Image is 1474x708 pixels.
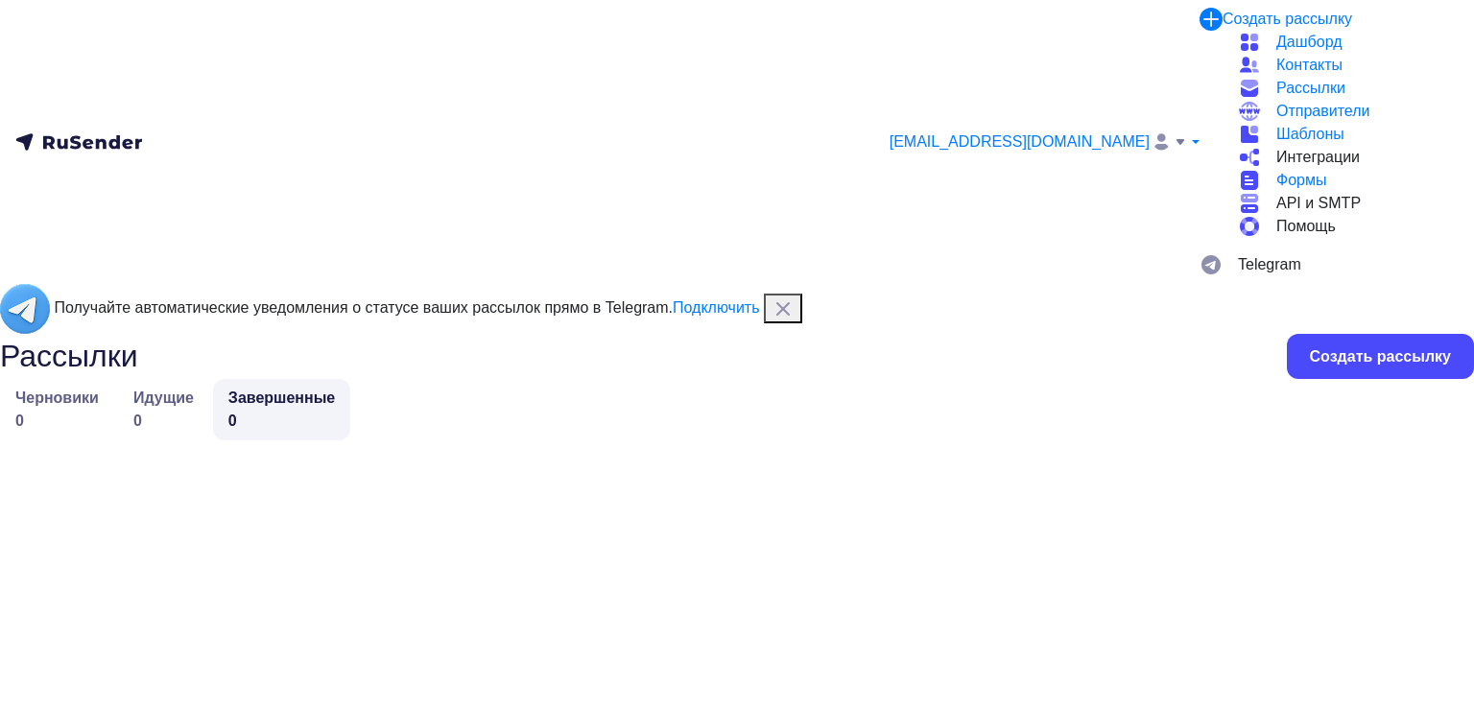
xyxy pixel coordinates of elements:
[1276,100,1369,123] span: Отправители
[133,410,194,433] div: 0
[1310,345,1451,367] div: Создать рассылку
[1276,54,1343,77] span: Контакты
[890,130,1200,154] a: [EMAIL_ADDRESS][DOMAIN_NAME]
[1276,31,1343,54] span: Дашборд
[1276,192,1361,215] span: API и SMTP
[228,410,335,433] div: 0
[15,410,99,433] div: 0
[1276,215,1336,238] span: Помощь
[1276,146,1360,169] span: Интеграции
[54,299,759,316] span: Получайте автоматические уведомления о статусе ваших рассылок прямо в Telegram.
[1238,123,1459,146] a: Шаблоны
[1238,100,1459,123] a: Отправители
[1238,169,1459,192] a: Формы
[1223,8,1352,31] div: Создать рассылку
[673,299,759,316] a: Подключить
[1238,54,1459,77] a: Контакты
[118,379,209,440] a: Идущие0
[1238,77,1459,100] a: Рассылки
[1276,77,1345,100] span: Рассылки
[1238,31,1459,54] a: Дашборд
[1238,253,1301,276] span: Telegram
[1276,123,1344,146] span: Шаблоны
[1276,169,1326,192] span: Формы
[213,379,350,440] a: Завершенные0
[890,130,1150,153] span: [EMAIL_ADDRESS][DOMAIN_NAME]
